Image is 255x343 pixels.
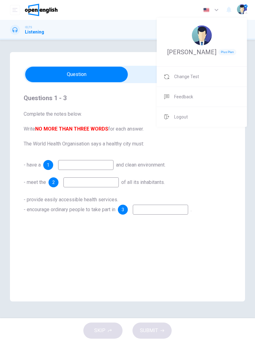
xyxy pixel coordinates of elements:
span: Feedback [174,94,193,99]
span: Plus Plan [218,49,236,55]
span: Logout [174,114,188,119]
span: Change Test [174,74,199,79]
span: [PERSON_NAME] [167,50,216,55]
img: Profile picture [192,25,212,45]
a: Change Test [157,67,247,87]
